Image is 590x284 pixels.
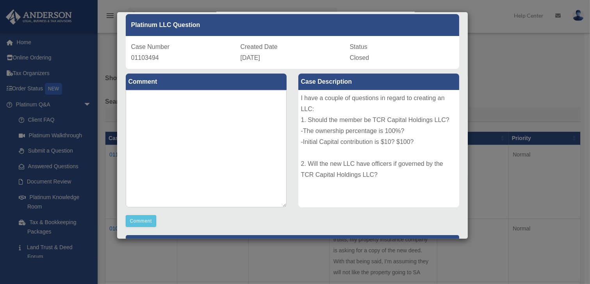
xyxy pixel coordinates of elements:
[131,54,159,61] span: 01103494
[241,54,260,61] span: [DATE]
[131,43,170,50] span: Case Number
[126,235,459,254] p: [PERSON_NAME] Advisors
[298,74,459,90] label: Case Description
[241,43,278,50] span: Created Date
[126,215,157,227] button: Comment
[350,43,367,50] span: Status
[126,74,287,90] label: Comment
[350,54,369,61] span: Closed
[126,14,459,36] div: Platinum LLC Question
[298,90,459,207] div: I have a couple of questions in regard to creating an LLC: 1. Should the member be TCR Capital Ho...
